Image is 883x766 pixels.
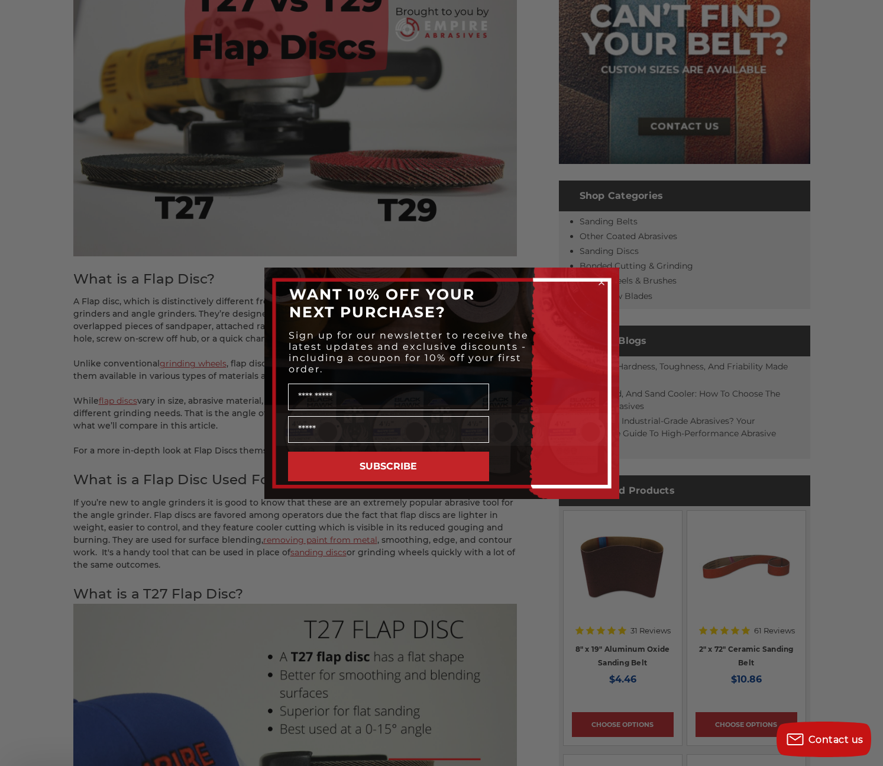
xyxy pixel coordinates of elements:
button: Contact us [777,722,871,757]
span: Contact us [808,734,863,745]
button: SUBSCRIBE [288,452,489,481]
button: Close dialog [596,276,607,288]
span: WANT 10% OFF YOUR NEXT PURCHASE? [289,285,475,321]
span: Sign up for our newsletter to receive the latest updates and exclusive discounts - including a co... [289,330,529,375]
input: Email [288,416,489,443]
